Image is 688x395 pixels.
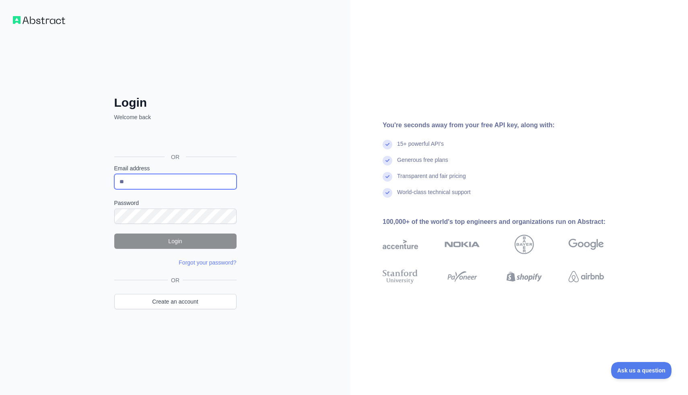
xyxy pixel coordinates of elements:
[114,199,237,207] label: Password
[507,268,542,285] img: shopify
[515,235,534,254] img: bayer
[383,217,630,227] div: 100,000+ of the world's top engineers and organizations run on Abstract:
[383,188,392,198] img: check mark
[179,259,236,266] a: Forgot your password?
[397,172,466,188] div: Transparent and fair pricing
[114,234,237,249] button: Login
[114,113,237,121] p: Welcome back
[397,188,471,204] div: World-class technical support
[383,120,630,130] div: You're seconds away from your free API key, along with:
[569,235,604,254] img: google
[445,235,480,254] img: nokia
[383,235,418,254] img: accenture
[114,294,237,309] a: Create an account
[611,362,672,379] iframe: Toggle Customer Support
[383,268,418,285] img: stanford university
[110,130,239,148] iframe: Sign in with Google Button
[168,276,183,284] span: OR
[383,156,392,165] img: check mark
[383,140,392,149] img: check mark
[114,164,237,172] label: Email address
[397,140,444,156] div: 15+ powerful API's
[383,172,392,182] img: check mark
[569,268,604,285] img: airbnb
[165,153,186,161] span: OR
[13,16,65,24] img: Workflow
[397,156,448,172] div: Generous free plans
[114,95,237,110] h2: Login
[445,268,480,285] img: payoneer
